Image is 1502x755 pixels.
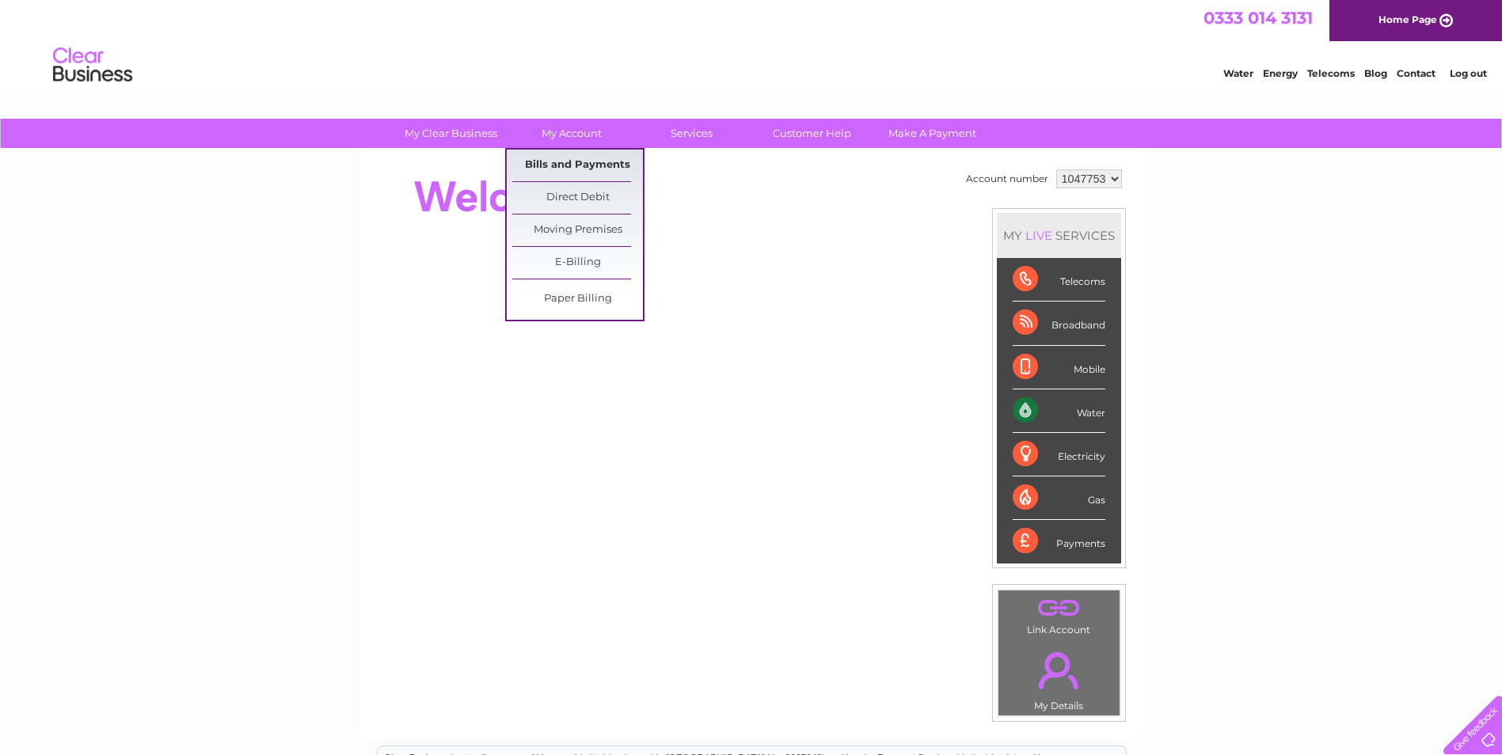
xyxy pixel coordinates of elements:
[997,213,1121,258] div: MY SERVICES
[386,119,516,148] a: My Clear Business
[1002,643,1116,698] a: .
[1397,67,1435,79] a: Contact
[1364,67,1387,79] a: Blog
[52,41,133,89] img: logo.png
[962,165,1052,192] td: Account number
[998,590,1120,639] td: Link Account
[1002,594,1116,622] a: .
[1223,67,1253,79] a: Water
[512,283,643,315] a: Paper Billing
[506,119,637,148] a: My Account
[626,119,757,148] a: Services
[867,119,998,148] a: Make A Payment
[1013,258,1105,302] div: Telecoms
[1013,302,1105,345] div: Broadband
[1204,8,1313,28] a: 0333 014 3131
[512,214,643,246] a: Moving Premises
[378,9,1126,77] div: Clear Business is a trading name of Verastar Limited (registered in [GEOGRAPHIC_DATA] No. 3667643...
[1307,67,1355,79] a: Telecoms
[1450,67,1487,79] a: Log out
[1013,433,1105,476] div: Electricity
[1013,476,1105,520] div: Gas
[1013,389,1105,433] div: Water
[747,119,877,148] a: Customer Help
[998,639,1120,716] td: My Details
[512,150,643,181] a: Bills and Payments
[512,182,643,214] a: Direct Debit
[1022,228,1055,243] div: LIVE
[512,247,643,279] a: E-Billing
[1263,67,1298,79] a: Energy
[1013,346,1105,389] div: Mobile
[1013,520,1105,563] div: Payments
